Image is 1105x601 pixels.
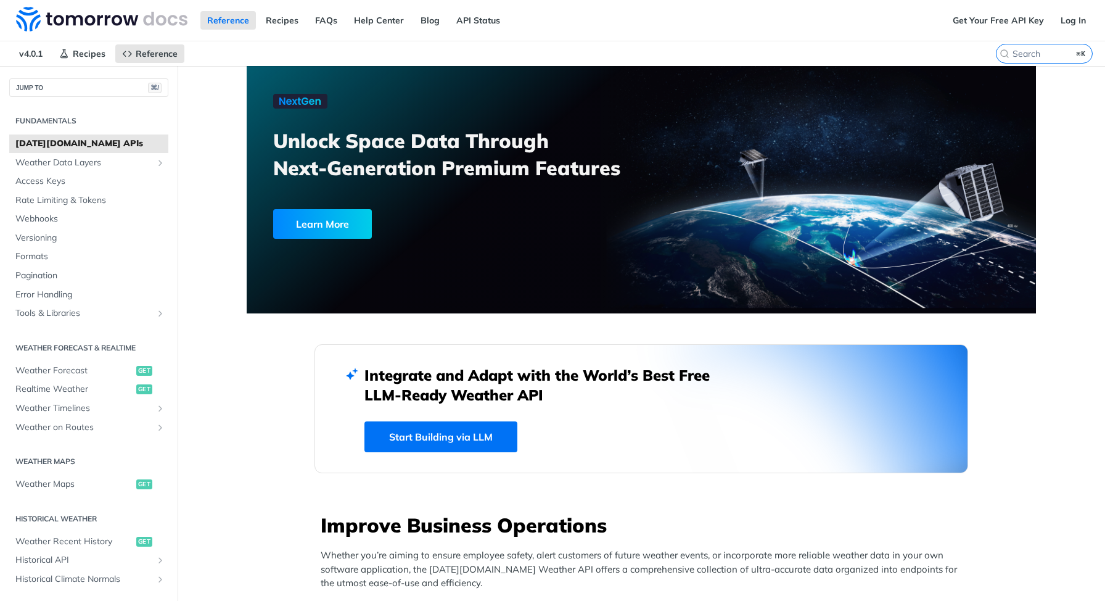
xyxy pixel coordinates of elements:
a: Versioning [9,229,168,247]
span: Weather Timelines [15,402,152,415]
a: API Status [450,11,507,30]
h2: Weather Maps [9,456,168,467]
span: ⌘/ [148,83,162,93]
a: Recipes [259,11,305,30]
svg: Search [1000,49,1009,59]
h2: Historical Weather [9,513,168,524]
a: Realtime Weatherget [9,380,168,399]
span: Tools & Libraries [15,307,152,320]
a: Weather Data LayersShow subpages for Weather Data Layers [9,154,168,172]
span: [DATE][DOMAIN_NAME] APIs [15,138,165,150]
span: Error Handling [15,289,165,301]
button: Show subpages for Weather Timelines [155,404,165,413]
span: Historical API [15,554,152,566]
button: Show subpages for Historical Climate Normals [155,574,165,584]
span: Historical Climate Normals [15,573,152,586]
span: Realtime Weather [15,383,133,396]
a: Rate Limiting & Tokens [9,191,168,210]
a: Pagination [9,267,168,285]
a: Formats [9,247,168,266]
span: Recipes [73,48,105,59]
span: Weather Recent History [15,536,133,548]
span: get [136,479,152,489]
img: NextGen [273,94,327,109]
span: Rate Limiting & Tokens [15,194,165,207]
a: Recipes [52,44,112,63]
span: Pagination [15,270,165,282]
span: Access Keys [15,175,165,188]
span: Weather on Routes [15,421,152,434]
button: Show subpages for Historical API [155,555,165,565]
a: Reference [115,44,184,63]
span: v4.0.1 [12,44,49,63]
button: Show subpages for Tools & Libraries [155,309,165,318]
a: Weather TimelinesShow subpages for Weather Timelines [9,399,168,418]
a: Error Handling [9,286,168,304]
a: Blog [414,11,446,30]
div: Learn More [273,209,372,239]
h3: Improve Business Operations [321,512,968,539]
span: get [136,384,152,394]
a: Webhooks [9,210,168,228]
span: Weather Maps [15,478,133,491]
a: Reference [200,11,256,30]
h2: Integrate and Adapt with the World’s Best Free LLM-Ready Weather API [364,365,728,405]
a: Learn More [273,209,578,239]
a: Weather Forecastget [9,362,168,380]
a: Historical APIShow subpages for Historical API [9,551,168,570]
button: Show subpages for Weather on Routes [155,423,165,433]
a: Help Center [347,11,411,30]
button: Show subpages for Weather Data Layers [155,158,165,168]
h3: Unlock Space Data Through Next-Generation Premium Features [273,127,655,181]
span: Versioning [15,232,165,244]
p: Whether you’re aiming to ensure employee safety, alert customers of future weather events, or inc... [321,549,968,591]
span: Reference [136,48,178,59]
h2: Weather Forecast & realtime [9,342,168,354]
a: FAQs [308,11,344,30]
span: Webhooks [15,213,165,225]
kbd: ⌘K [1074,48,1089,60]
img: Tomorrow.io Weather API Docs [16,7,187,31]
span: Formats [15,251,165,263]
h2: Fundamentals [9,115,168,126]
span: Weather Forecast [15,365,133,377]
span: get [136,366,152,376]
a: Get Your Free API Key [946,11,1051,30]
span: Weather Data Layers [15,157,152,169]
a: Weather Recent Historyget [9,533,168,551]
a: Access Keys [9,172,168,191]
a: Log In [1054,11,1093,30]
button: JUMP TO⌘/ [9,78,168,97]
a: Weather Mapsget [9,475,168,494]
a: [DATE][DOMAIN_NAME] APIs [9,135,168,153]
a: Start Building via LLM [364,421,517,452]
a: Weather on RoutesShow subpages for Weather on Routes [9,418,168,437]
a: Tools & LibrariesShow subpages for Tools & Libraries [9,304,168,323]
a: Historical Climate NormalsShow subpages for Historical Climate Normals [9,570,168,589]
span: get [136,537,152,547]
